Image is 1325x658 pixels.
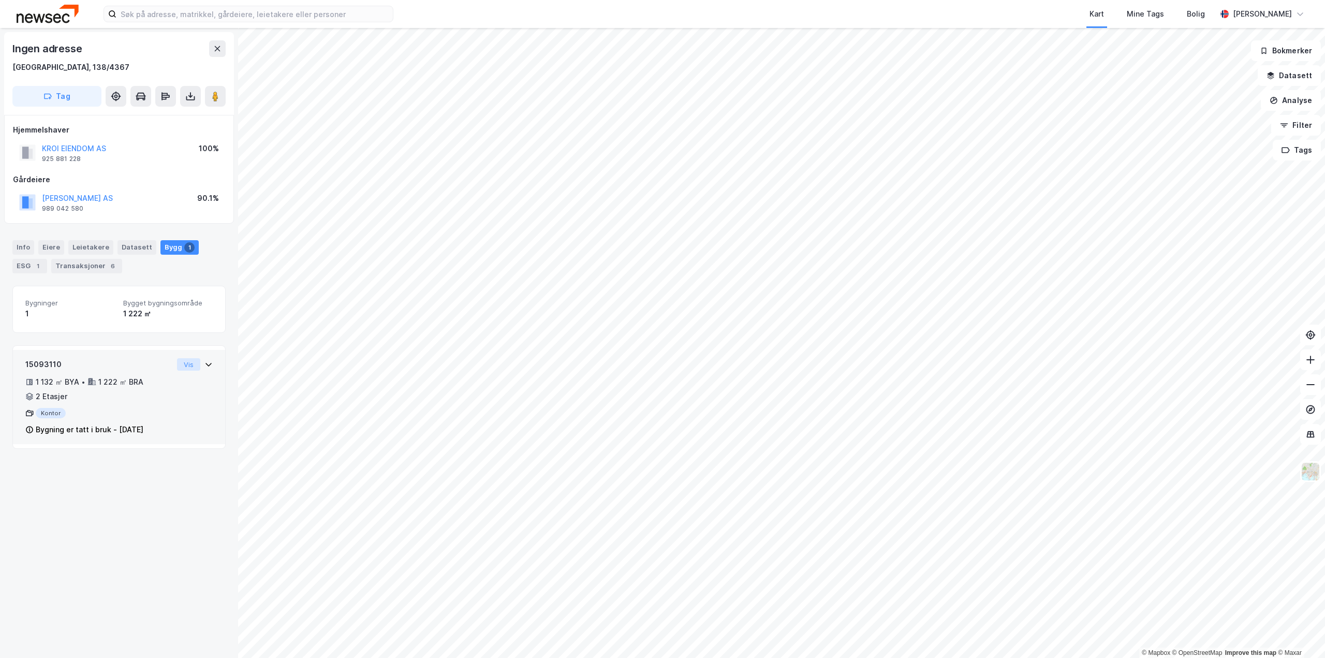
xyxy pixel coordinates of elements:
[1258,65,1321,86] button: Datasett
[36,423,143,436] div: Bygning er tatt i bruk - [DATE]
[117,240,156,255] div: Datasett
[12,259,47,273] div: ESG
[38,240,64,255] div: Eiere
[184,242,195,253] div: 1
[1273,608,1325,658] iframe: Chat Widget
[98,376,143,388] div: 1 222 ㎡ BRA
[36,390,67,403] div: 2 Etasjer
[12,40,84,57] div: Ingen adresse
[108,261,118,271] div: 6
[1127,8,1164,20] div: Mine Tags
[1261,90,1321,111] button: Analyse
[1251,40,1321,61] button: Bokmerker
[81,378,85,386] div: •
[197,192,219,204] div: 90.1%
[123,299,213,308] span: Bygget bygningsområde
[1142,649,1170,656] a: Mapbox
[199,142,219,155] div: 100%
[36,376,79,388] div: 1 132 ㎡ BYA
[42,155,81,163] div: 925 881 228
[12,61,129,74] div: [GEOGRAPHIC_DATA], 138/4367
[13,173,225,186] div: Gårdeiere
[42,204,83,213] div: 989 042 580
[13,124,225,136] div: Hjemmelshaver
[1187,8,1205,20] div: Bolig
[1273,608,1325,658] div: Kontrollprogram for chat
[12,240,34,255] div: Info
[12,86,101,107] button: Tag
[1273,140,1321,160] button: Tags
[1301,462,1320,481] img: Z
[25,308,115,320] div: 1
[25,299,115,308] span: Bygninger
[51,259,122,273] div: Transaksjoner
[1225,649,1276,656] a: Improve this map
[33,261,43,271] div: 1
[116,6,393,22] input: Søk på adresse, matrikkel, gårdeiere, leietakere eller personer
[1172,649,1223,656] a: OpenStreetMap
[1271,115,1321,136] button: Filter
[160,240,199,255] div: Bygg
[1090,8,1104,20] div: Kart
[123,308,213,320] div: 1 222 ㎡
[1233,8,1292,20] div: [PERSON_NAME]
[17,5,79,23] img: newsec-logo.f6e21ccffca1b3a03d2d.png
[25,358,173,371] div: 15093110
[177,358,200,371] button: Vis
[68,240,113,255] div: Leietakere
